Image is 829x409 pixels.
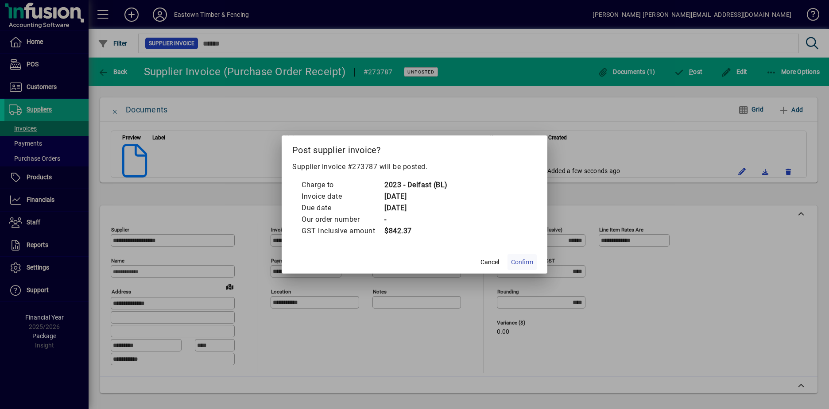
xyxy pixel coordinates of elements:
td: $842.37 [384,225,448,237]
td: Charge to [301,179,384,191]
td: - [384,214,448,225]
h2: Post supplier invoice? [282,135,547,161]
td: Our order number [301,214,384,225]
button: Confirm [507,254,537,270]
td: GST inclusive amount [301,225,384,237]
td: 2023 - Delfast (BL) [384,179,448,191]
p: Supplier invoice #273787 will be posted. [292,162,537,172]
td: Invoice date [301,191,384,202]
td: [DATE] [384,202,448,214]
td: Due date [301,202,384,214]
span: Cancel [480,258,499,267]
span: Confirm [511,258,533,267]
button: Cancel [476,254,504,270]
td: [DATE] [384,191,448,202]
